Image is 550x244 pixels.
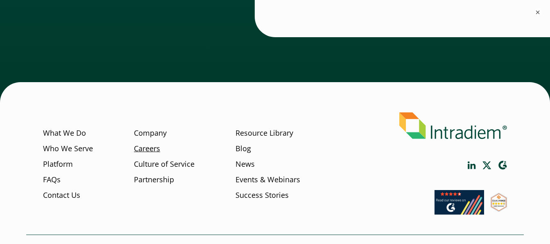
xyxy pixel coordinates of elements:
a: News [235,159,255,170]
a: Events & Webinars [235,174,300,185]
a: Blog [235,143,251,154]
a: Link opens in a new window [491,204,507,214]
button: × [534,8,542,16]
a: Platform [43,159,73,170]
a: Link opens in a new window [482,161,491,169]
a: Partnership [134,174,174,185]
a: FAQs [43,174,61,185]
img: SourceForge User Reviews [491,193,507,212]
a: Success Stories [235,190,289,200]
img: Intradiem [399,112,507,139]
a: Link opens in a new window [435,207,484,217]
a: Careers [134,143,160,154]
a: Culture of Service [134,159,195,170]
a: What We Do [43,128,86,139]
a: Company [134,128,167,139]
a: Link opens in a new window [498,161,507,170]
a: Link opens in a new window [468,161,476,169]
a: Resource Library [235,128,293,139]
a: Who We Serve [43,143,93,154]
img: Read our reviews on G2 [435,190,484,215]
a: Contact Us [43,190,80,200]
